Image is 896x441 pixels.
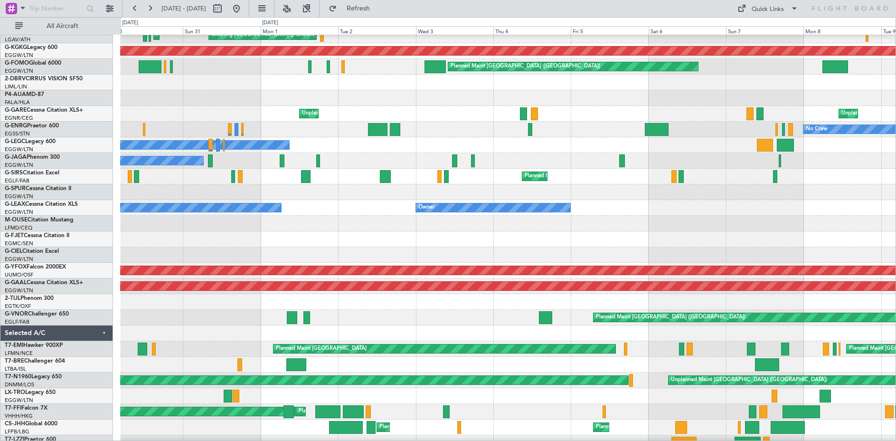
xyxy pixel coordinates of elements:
button: Quick Links [733,1,803,16]
a: EGGW/LTN [5,193,33,200]
div: Unplanned Maint Chester [302,106,363,121]
a: EGSS/STN [5,130,30,137]
a: G-ENRGPraetor 600 [5,123,59,129]
a: P4-AUAMD-87 [5,92,44,97]
a: T7-N1960Legacy 650 [5,374,62,380]
div: Cleaning [GEOGRAPHIC_DATA] ([PERSON_NAME] Intl) [211,28,345,42]
a: G-CIELCitation Excel [5,249,59,254]
span: G-VNOR [5,311,28,317]
div: Owner [418,201,434,215]
a: EGGW/LTN [5,146,33,153]
div: Unplanned Maint [GEOGRAPHIC_DATA] ([GEOGRAPHIC_DATA]) [671,373,827,387]
a: DNMM/LOS [5,381,34,388]
div: Thu 4 [493,26,571,35]
a: UUMO/OSF [5,271,33,278]
a: LTBA/ISL [5,365,26,373]
input: Trip Number [29,1,84,16]
a: M-OUSECitation Mustang [5,217,74,223]
div: Planned Maint [GEOGRAPHIC_DATA] ([GEOGRAPHIC_DATA]) [451,59,600,74]
span: G-GARE [5,107,27,113]
a: G-SPURCessna Citation II [5,186,71,192]
div: Planned Maint [GEOGRAPHIC_DATA] [276,342,367,356]
span: 2-TIJL [5,296,20,301]
span: T7-BRE [5,358,24,364]
span: 2-DBRV [5,76,26,82]
a: 2-TIJLPhenom 300 [5,296,54,301]
a: EGLF/FAB [5,177,29,184]
span: G-GAAL [5,280,27,286]
a: G-VNORChallenger 650 [5,311,69,317]
span: G-FOMO [5,60,29,66]
span: CS-JHH [5,421,25,427]
div: Planned Maint [GEOGRAPHIC_DATA] ([GEOGRAPHIC_DATA]) [596,310,745,325]
a: EGGW/LTN [5,256,33,263]
div: Sun 31 [183,26,260,35]
span: G-YFOX [5,264,27,270]
a: G-YFOXFalcon 2000EX [5,264,66,270]
button: All Aircraft [10,19,103,34]
span: Refresh [339,5,378,12]
div: Planned Maint [GEOGRAPHIC_DATA] ([GEOGRAPHIC_DATA] Intl) [299,404,457,419]
span: P4-AUA [5,92,26,97]
a: LFMD/CEQ [5,224,32,231]
span: All Aircraft [25,23,100,29]
span: LX-TRO [5,390,25,395]
div: Mon 8 [803,26,881,35]
a: G-SIRSCitation Excel [5,170,59,176]
span: G-JAGA [5,154,27,160]
span: G-ENRG [5,123,27,129]
div: Sat 6 [649,26,726,35]
a: LX-TROLegacy 650 [5,390,56,395]
div: Wed 3 [416,26,493,35]
div: Planned Maint [GEOGRAPHIC_DATA] ([GEOGRAPHIC_DATA]) [379,420,529,434]
a: G-GARECessna Citation XLS+ [5,107,83,113]
a: CS-JHHGlobal 6000 [5,421,57,427]
span: G-FJET [5,233,24,239]
a: EGGW/LTN [5,287,33,294]
a: 2-DBRVCIRRUS VISION SF50 [5,76,83,82]
a: FALA/HLA [5,99,30,106]
a: EGGW/LTN [5,162,33,169]
div: Quick Links [752,5,784,14]
span: G-SPUR [5,186,26,192]
span: G-LEAX [5,201,25,207]
button: Refresh [324,1,381,16]
a: EGGW/LTN [5,52,33,59]
div: Sun 7 [726,26,803,35]
a: LFPB/LBG [5,428,29,435]
a: EGGW/LTN [5,397,33,404]
a: EGNR/CEG [5,115,33,122]
a: T7-BREChallenger 604 [5,358,65,364]
span: T7-N1960 [5,374,31,380]
div: Planned Maint [GEOGRAPHIC_DATA] ([GEOGRAPHIC_DATA]) [596,420,745,434]
span: T7-EMI [5,343,23,348]
a: G-GAALCessna Citation XLS+ [5,280,83,286]
a: G-LEAXCessna Citation XLS [5,201,78,207]
div: Mon 1 [261,26,338,35]
a: LIML/LIN [5,83,27,90]
a: EGLF/FAB [5,318,29,326]
div: Fri 5 [571,26,648,35]
a: LGAV/ATH [5,36,30,43]
a: G-JAGAPhenom 300 [5,154,60,160]
a: EGTK/OXF [5,303,31,310]
div: Tue 2 [338,26,415,35]
div: Planned Maint [GEOGRAPHIC_DATA] ([GEOGRAPHIC_DATA]) [525,169,674,183]
a: VHHH/HKG [5,412,33,420]
div: Sat 30 [105,26,183,35]
span: M-OUSE [5,217,28,223]
a: LFMN/NCE [5,350,33,357]
span: G-LEGC [5,139,25,144]
a: EGGW/LTN [5,67,33,75]
span: G-CIEL [5,249,22,254]
div: Planned Maint Athens ([PERSON_NAME] Intl) [156,28,265,42]
div: No Crew [806,122,828,136]
span: [DATE] - [DATE] [161,4,206,13]
span: G-KGKG [5,45,27,50]
div: [DATE] [262,19,278,27]
span: T7-FFI [5,405,21,411]
div: [DATE] [122,19,138,27]
a: G-LEGCLegacy 600 [5,139,56,144]
a: EGMC/SEN [5,240,33,247]
a: G-KGKGLegacy 600 [5,45,57,50]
